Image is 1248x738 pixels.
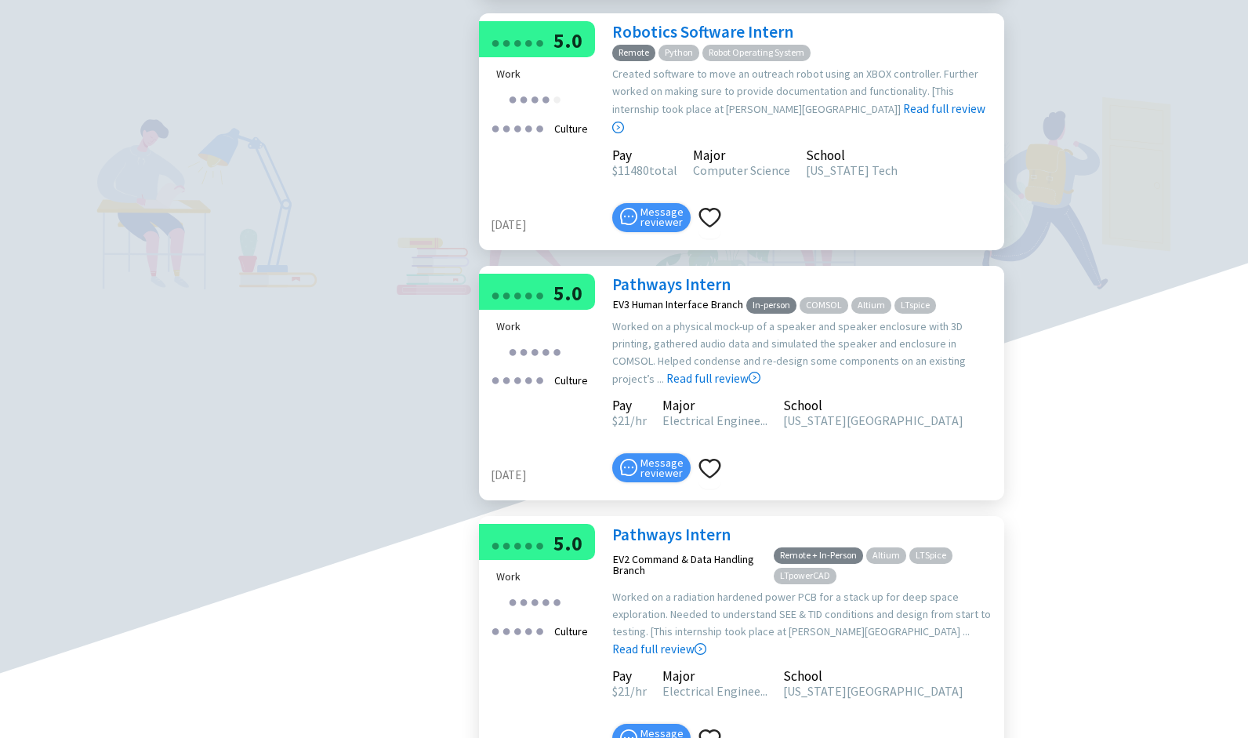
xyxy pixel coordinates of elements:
a: Robotics Software Intern [612,21,793,42]
div: Major [662,400,767,411]
span: heart [698,457,721,480]
div: Culture [550,618,593,645]
div: ● [513,282,522,307]
span: LTspice [894,297,936,314]
div: Work [496,65,589,82]
span: LTSpice [909,547,952,564]
span: message [620,459,637,476]
span: Remote [612,45,655,61]
span: Remote + In-Person [774,547,863,564]
div: ● [502,618,511,642]
span: [US_STATE] Tech [806,162,898,178]
div: ● [535,618,544,642]
div: Pay [612,400,647,411]
div: [DATE] [491,466,604,485]
div: ● [491,618,500,642]
a: Read full review [612,563,706,656]
div: ● [524,30,533,54]
div: ● [552,339,561,363]
div: ● [491,30,500,54]
div: ● [519,339,528,363]
span: Electrical Enginee... [662,683,767,699]
a: Pathways Intern [612,524,731,545]
span: Altium [851,297,891,314]
span: 21 [612,683,630,699]
div: ● [524,367,533,391]
div: ● [552,86,561,111]
div: Major [693,150,790,161]
div: ● [530,86,539,111]
div: ● [535,30,544,54]
div: ● [530,589,539,613]
span: 11480 [612,162,649,178]
div: EV3 Human Interface Branch [613,299,743,310]
span: [US_STATE][GEOGRAPHIC_DATA] [783,683,963,699]
div: [DATE] [491,216,604,234]
span: right-circle [612,122,624,133]
span: message [620,208,637,225]
div: ● [491,115,500,140]
div: Worked on a physical mock-up of a speaker and speaker enclosure with 3D printing, gathered audio ... [612,318,996,388]
div: Work [496,568,589,585]
div: ● [513,30,522,54]
div: Pay [612,671,647,682]
span: LTpowerCAD [774,568,836,584]
div: Work [496,318,589,335]
div: ● [530,339,539,363]
div: ● [502,282,511,307]
span: Python [658,45,699,61]
div: Culture [550,367,593,394]
div: Worked on a radiation hardened power PCB for a stack up for deep space exploration. Needed to und... [612,588,996,659]
span: 21 [612,413,630,428]
div: ● [541,86,550,111]
div: ● [552,589,561,613]
div: ● [491,282,500,307]
div: ● [535,367,544,391]
div: ● [513,115,522,140]
div: ● [502,533,511,557]
div: School [783,400,963,411]
span: 5.0 [553,280,582,306]
span: $ [612,413,618,428]
div: ● [535,115,544,140]
span: Message reviewer [640,207,684,227]
div: Created software to move an outreach robot using an XBOX controller. Further worked on making sur... [612,65,996,137]
div: ● [508,86,517,111]
span: right-circle [695,643,706,655]
span: [US_STATE][GEOGRAPHIC_DATA] [783,413,963,428]
div: ● [508,589,517,613]
span: COMSOL [800,297,848,314]
span: In-person [746,297,796,314]
div: ● [519,86,528,111]
span: /hr [630,413,647,428]
div: Major [662,671,767,682]
span: total [649,162,677,178]
div: ● [524,618,533,642]
div: ● [535,282,544,307]
span: right-circle [749,372,760,384]
div: ● [535,533,544,557]
div: ● [513,618,522,642]
a: Read full review [666,293,760,386]
span: $ [612,683,618,699]
div: ● [524,115,533,140]
span: $ [612,162,618,178]
div: School [783,671,963,682]
div: ● [502,30,511,54]
span: /hr [630,683,647,699]
div: ● [524,533,533,557]
div: ● [513,367,522,391]
span: Message reviewer [640,458,684,478]
a: Pathways Intern [612,274,731,295]
div: ● [491,533,500,557]
div: ● [491,367,500,391]
div: ● [502,115,511,140]
span: Robot Operating System [702,45,811,61]
span: heart [698,206,721,229]
div: ● [513,533,522,557]
div: School [806,150,898,161]
span: Computer Science [693,162,790,178]
div: Pay [612,150,677,161]
div: ● [541,589,550,613]
div: ● [541,339,550,363]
